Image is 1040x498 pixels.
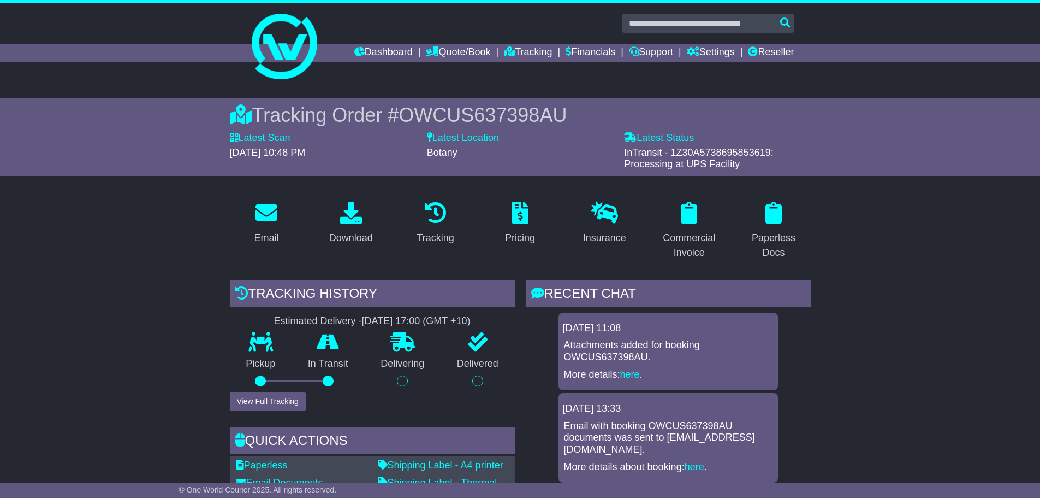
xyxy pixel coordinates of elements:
div: [DATE] 11:08 [563,323,774,335]
p: More details about booking: . [564,461,772,473]
a: Shipping Label - A4 printer [378,460,503,471]
a: Tracking [504,44,552,62]
a: Settings [687,44,735,62]
a: Support [629,44,673,62]
div: Estimated Delivery - [230,315,515,327]
div: Quick Actions [230,427,515,457]
span: InTransit - 1Z30A5738695853619: Processing at UPS Facility [624,147,774,170]
div: RECENT CHAT [526,280,811,310]
label: Latest Scan [230,132,290,144]
a: Insurance [576,198,633,249]
a: Email Documents [236,477,323,488]
div: Tracking [417,231,454,245]
a: Tracking [409,198,461,249]
div: Download [329,231,373,245]
a: Email [247,198,286,249]
div: Tracking Order # [230,103,811,127]
p: Delivered [441,358,515,370]
label: Latest Location [427,132,499,144]
label: Latest Status [624,132,694,144]
a: Financials [566,44,615,62]
div: Pricing [505,231,535,245]
span: [DATE] 10:48 PM [230,147,306,158]
a: Reseller [748,44,794,62]
p: Delivering [365,358,441,370]
span: Botany [427,147,457,158]
a: here [685,461,704,472]
p: Pickup [230,358,292,370]
a: Pricing [498,198,542,249]
div: Email [254,231,278,245]
div: Commercial Invoice [659,231,719,260]
div: Tracking history [230,280,515,310]
p: Email with booking OWCUS637398AU documents was sent to [EMAIL_ADDRESS][DOMAIN_NAME]. [564,420,772,456]
a: Paperless [236,460,288,471]
a: Commercial Invoice [652,198,726,264]
p: In Transit [292,358,365,370]
div: Insurance [583,231,626,245]
a: Dashboard [354,44,413,62]
a: here [620,369,640,380]
a: Download [322,198,380,249]
div: [DATE] 13:33 [563,403,774,415]
span: © One World Courier 2025. All rights reserved. [179,485,337,494]
span: OWCUS637398AU [399,104,567,126]
div: [DATE] 17:00 (GMT +10) [362,315,471,327]
div: Paperless Docs [744,231,804,260]
p: More details: . [564,369,772,381]
button: View Full Tracking [230,392,306,411]
a: Paperless Docs [737,198,811,264]
p: Attachments added for booking OWCUS637398AU. [564,339,772,363]
a: Quote/Book [426,44,490,62]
